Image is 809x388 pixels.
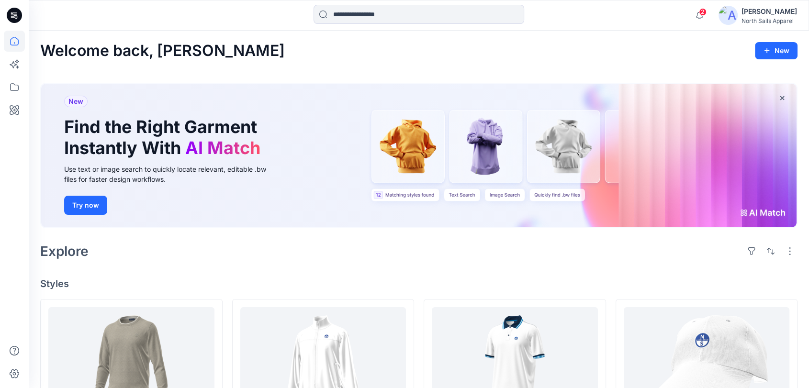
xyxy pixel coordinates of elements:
[719,6,738,25] img: avatar
[755,42,798,59] button: New
[742,6,797,17] div: [PERSON_NAME]
[64,164,280,184] div: Use text or image search to quickly locate relevant, editable .bw files for faster design workflows.
[40,42,285,60] h2: Welcome back, [PERSON_NAME]
[64,117,265,158] h1: Find the Right Garment Instantly With
[699,8,707,16] span: 2
[68,96,83,107] span: New
[40,278,798,289] h4: Styles
[742,17,797,24] div: North Sails Apparel
[185,137,260,158] span: AI Match
[64,196,107,215] button: Try now
[40,244,89,259] h2: Explore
